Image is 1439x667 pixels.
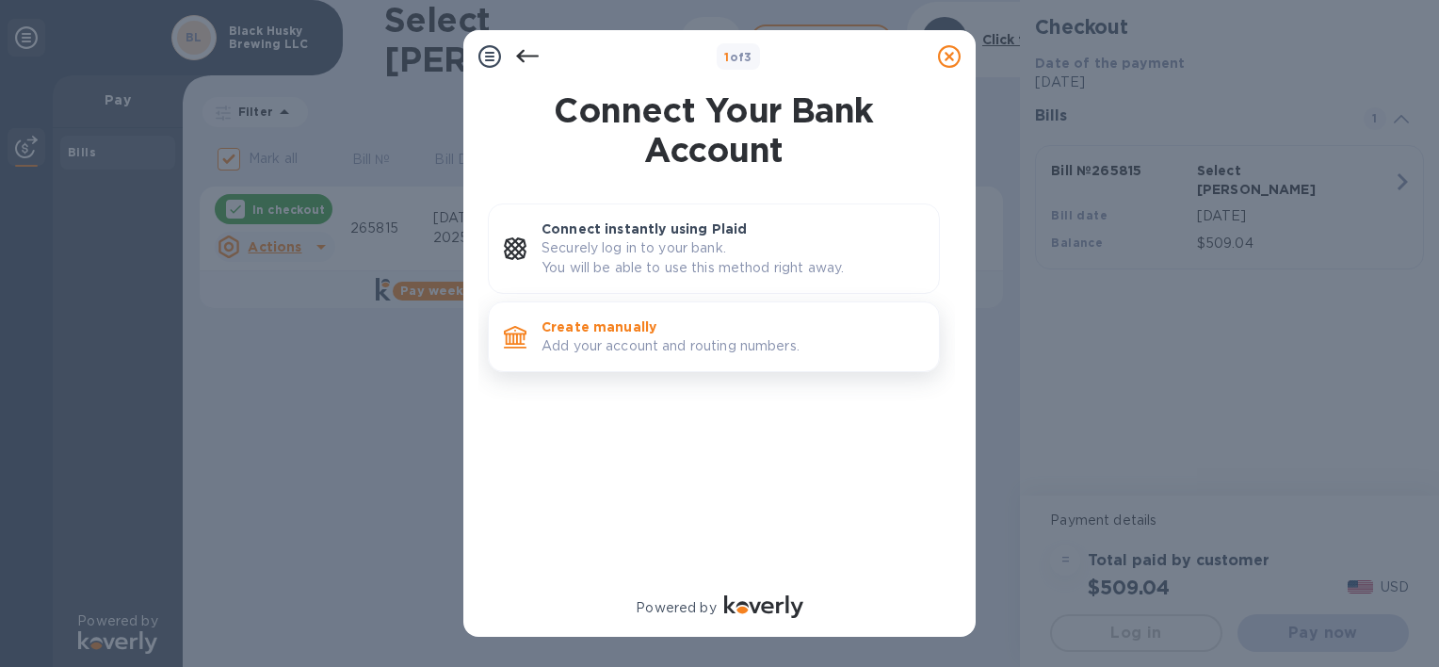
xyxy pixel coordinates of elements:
p: Connect instantly using Plaid [542,220,924,238]
p: Powered by [636,598,716,618]
p: Securely log in to your bank. You will be able to use this method right away. [542,238,924,278]
p: Create manually [542,317,924,336]
b: of 3 [724,50,752,64]
p: Add your account and routing numbers. [542,336,924,356]
img: Logo [724,595,803,618]
span: 1 [724,50,729,64]
h1: Connect Your Bank Account [480,90,947,170]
